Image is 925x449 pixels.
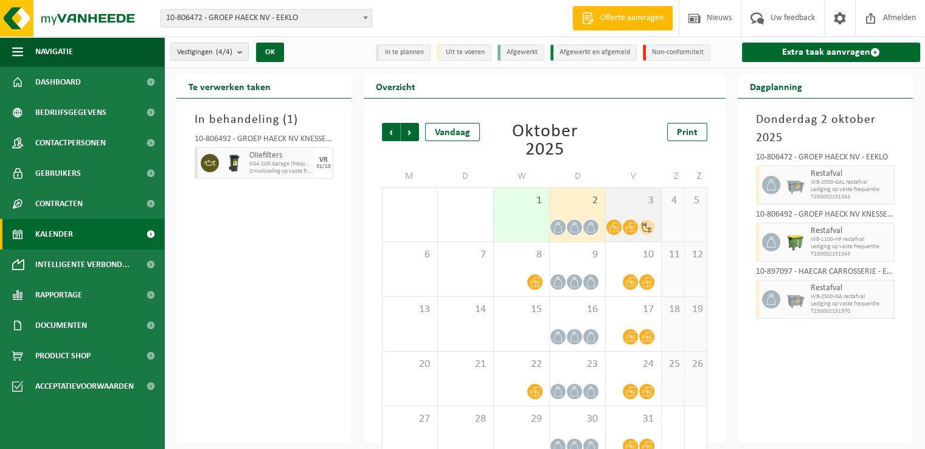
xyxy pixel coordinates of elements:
span: Lediging op vaste frequentie [811,243,891,251]
span: Vestigingen [177,43,232,61]
span: WB-2500-GAL restafval [811,179,891,186]
span: 31 [612,412,655,426]
span: T250002151370 [811,308,891,315]
td: M [382,165,438,187]
span: 14 [444,303,487,316]
span: 13 [389,303,431,316]
span: 29 [500,412,543,426]
span: 24 [612,358,655,371]
td: Z [685,165,708,187]
h3: In behandeling ( ) [195,111,333,129]
span: 5 [691,194,701,207]
span: Dashboard [35,67,81,97]
li: Afgewerkt [497,44,544,61]
span: KGA Colli Garage (frequentie) [249,161,312,168]
img: WB-0240-HPE-BK-01 [225,154,243,172]
span: 1 [500,194,543,207]
td: W [494,165,550,187]
span: 7 [444,248,487,262]
td: V [606,165,662,187]
span: Vorige [382,123,400,141]
span: 19 [691,303,701,316]
span: 6 [389,248,431,262]
span: Contactpersonen [35,128,106,158]
div: 10-897097 - HAECAR CARROSSERIE - EEKLO [756,268,895,280]
span: 11 [668,248,677,262]
img: WB-1100-HPE-GN-50 [786,233,805,251]
span: 20 [389,358,431,371]
span: 25 [668,358,677,371]
td: Z [662,165,684,187]
span: Kalender [35,219,73,249]
li: Uit te voeren [437,44,491,61]
span: Contracten [35,189,83,219]
span: Oliefilters [249,151,312,161]
span: 23 [556,358,599,371]
span: 8 [500,248,543,262]
div: Vandaag [425,123,480,141]
span: 3 [612,194,655,207]
button: OK [256,43,284,62]
span: 21 [444,358,487,371]
span: 9 [556,248,599,262]
span: Bedrijfsgegevens [35,97,106,128]
span: WB-2500-GA restafval [811,293,891,301]
span: 16 [556,303,599,316]
span: 27 [389,412,431,426]
span: Gebruikers [35,158,81,189]
div: Oktober 2025 [494,123,595,159]
span: T250002151343 [811,251,891,258]
li: Non-conformiteit [643,44,710,61]
span: 22 [500,358,543,371]
span: 30 [556,412,599,426]
h2: Overzicht [364,74,428,98]
span: 17 [612,303,655,316]
span: Offerte aanvragen [597,12,667,24]
span: Restafval [811,169,891,179]
div: 10-806492 - GROEP HAECK NV KNESSELARE - AALTER [195,135,333,147]
span: Rapportage [35,280,82,310]
span: 4 [668,194,677,207]
div: VR [319,156,328,164]
button: Vestigingen(4/4) [170,43,249,61]
span: Navigatie [35,37,73,67]
span: WB-1100-HP restafval [811,236,891,243]
span: Intelligente verbond... [35,249,130,280]
td: D [438,165,494,187]
li: In te plannen [376,44,431,61]
a: Print [667,123,707,141]
span: Lediging op vaste frequentie [811,186,891,193]
div: 31/10 [316,164,331,170]
img: WB-2500-GAL-GY-04 [786,176,805,194]
span: Restafval [811,284,891,293]
span: 10-806472 - GROEP HAECK NV - EEKLO [161,9,372,27]
span: 10-806472 - GROEP HAECK NV - EEKLO [161,10,372,27]
span: Documenten [35,310,87,341]
span: 12 [691,248,701,262]
span: 1 [287,114,294,126]
span: 28 [444,412,487,426]
td: D [550,165,606,187]
a: Offerte aanvragen [572,6,673,30]
div: 10-806472 - GROEP HAECK NV - EEKLO [756,153,895,165]
span: Restafval [811,226,891,236]
div: 10-806492 - GROEP HAECK NV KNESSELARE - AALTER [756,211,895,223]
img: WB-2500-GAL-GY-01 [786,290,805,308]
span: Acceptatievoorwaarden [35,371,134,402]
span: T250002151342 [811,193,891,201]
span: 18 [668,303,677,316]
h3: Donderdag 2 oktober 2025 [756,111,895,147]
span: Omwisseling op vaste frequentie (incl. verwerking) [249,168,312,175]
h2: Dagplanning [738,74,814,98]
span: Print [677,128,698,137]
span: Product Shop [35,341,91,371]
a: Extra taak aanvragen [742,43,920,62]
span: 26 [691,358,701,371]
span: 10 [612,248,655,262]
h2: Te verwerken taken [176,74,283,98]
count: (4/4) [216,48,232,56]
span: Lediging op vaste frequentie [811,301,891,308]
span: Volgende [401,123,419,141]
li: Afgewerkt en afgemeld [550,44,637,61]
span: 2 [556,194,599,207]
